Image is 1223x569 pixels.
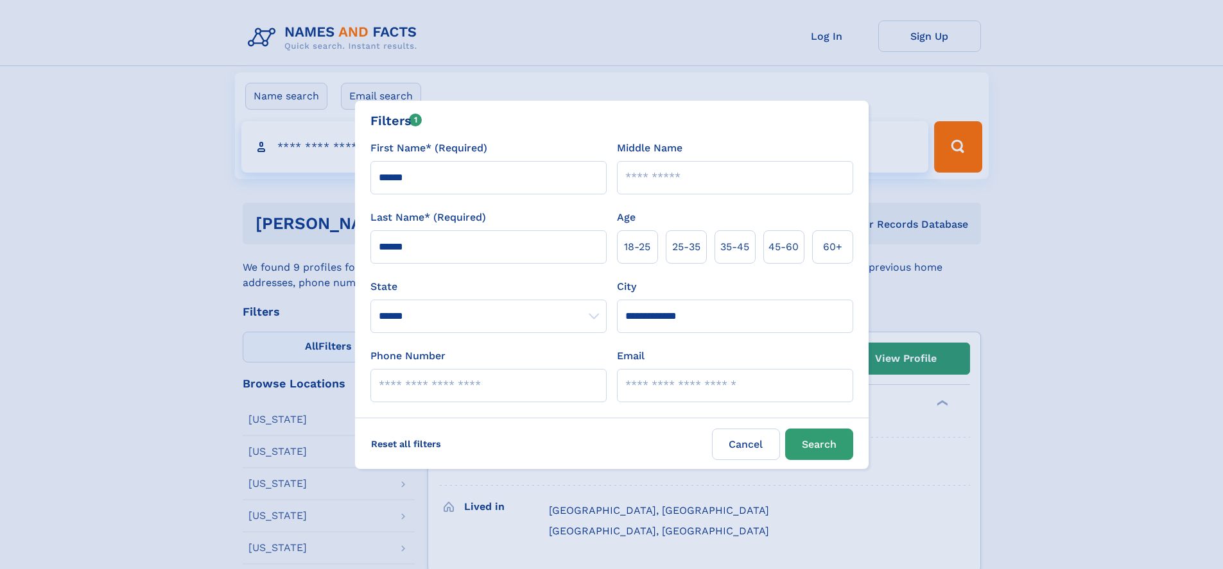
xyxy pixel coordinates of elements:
label: Age [617,210,636,225]
button: Search [785,429,853,460]
label: City [617,279,636,294]
label: Email [617,348,645,364]
label: Last Name* (Required) [370,210,486,225]
label: State [370,279,607,294]
span: 18‑25 [624,239,650,255]
span: 25‑35 [672,239,700,255]
label: Reset all filters [363,429,449,459]
span: 60+ [823,239,842,255]
span: 35‑45 [720,239,749,255]
label: Middle Name [617,140,682,156]
label: First Name* (Required) [370,140,487,156]
span: 45‑60 [768,239,799,255]
div: Filters [370,111,422,130]
label: Cancel [712,429,780,460]
label: Phone Number [370,348,446,364]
